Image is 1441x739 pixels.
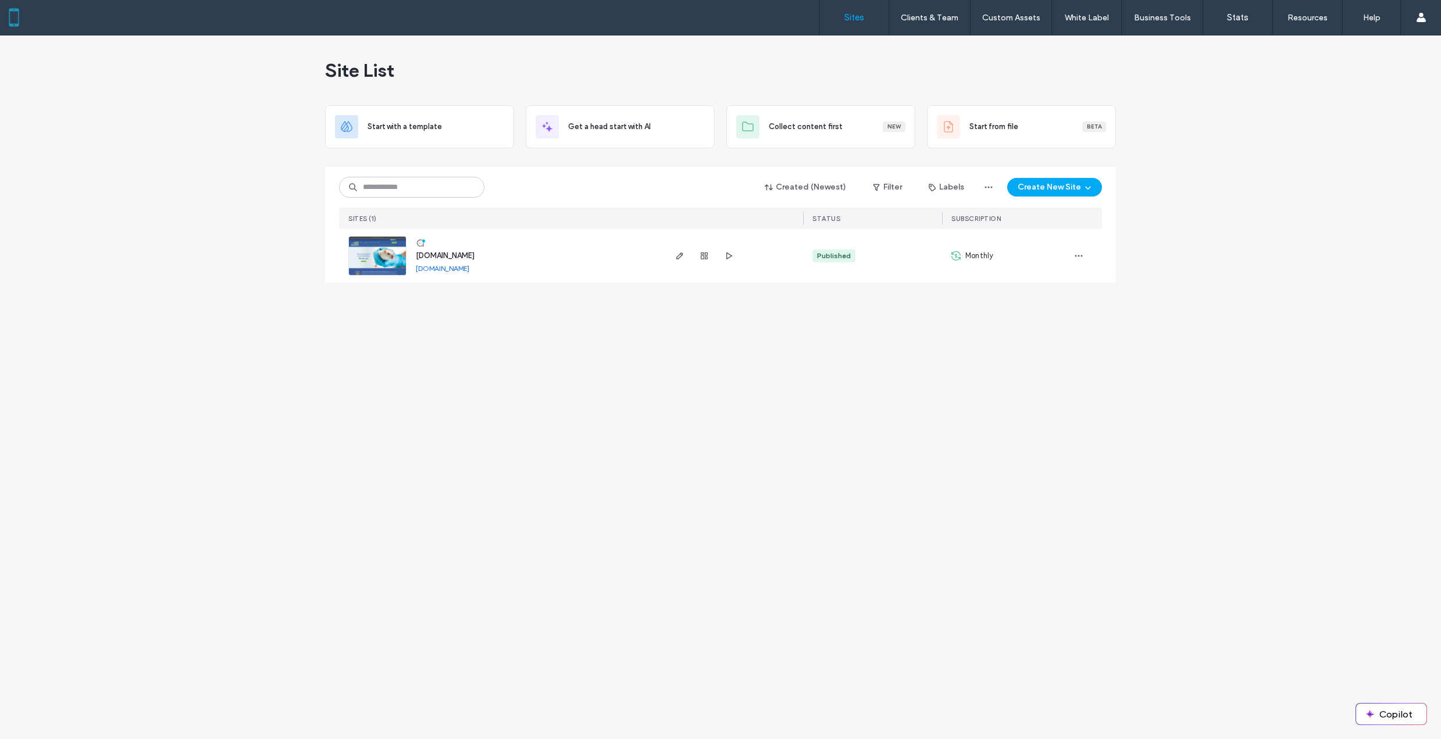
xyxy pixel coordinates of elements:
button: Created (Newest) [755,178,857,197]
button: Create New Site [1007,178,1102,197]
button: Labels [918,178,975,197]
button: Copilot [1356,704,1426,724]
label: Clients & Team [901,13,958,23]
span: Start from file [969,121,1018,133]
a: [DOMAIN_NAME] [416,264,469,273]
span: SUBSCRIPTION [951,215,1001,223]
button: Filter [861,178,914,197]
div: Get a head start with AI [526,105,715,148]
label: Resources [1287,13,1328,23]
a: [DOMAIN_NAME] [416,251,475,260]
span: Start with a template [368,121,442,133]
label: White Label [1065,13,1109,23]
span: Collect content first [769,121,843,133]
div: Start from fileBeta [927,105,1116,148]
label: Business Tools [1134,13,1191,23]
span: STATUS [812,215,840,223]
span: Monthly [965,250,993,262]
label: Custom Assets [982,13,1040,23]
div: Published [817,251,851,261]
div: Collect content firstNew [726,105,915,148]
label: Help [1363,13,1381,23]
div: Start with a template [325,105,514,148]
div: New [883,122,905,132]
label: Stats [1227,12,1249,23]
label: Sites [844,12,864,23]
span: Get a head start with AI [568,121,651,133]
div: Beta [1082,122,1106,132]
span: Site List [325,59,394,82]
span: SITES (1) [348,215,377,223]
